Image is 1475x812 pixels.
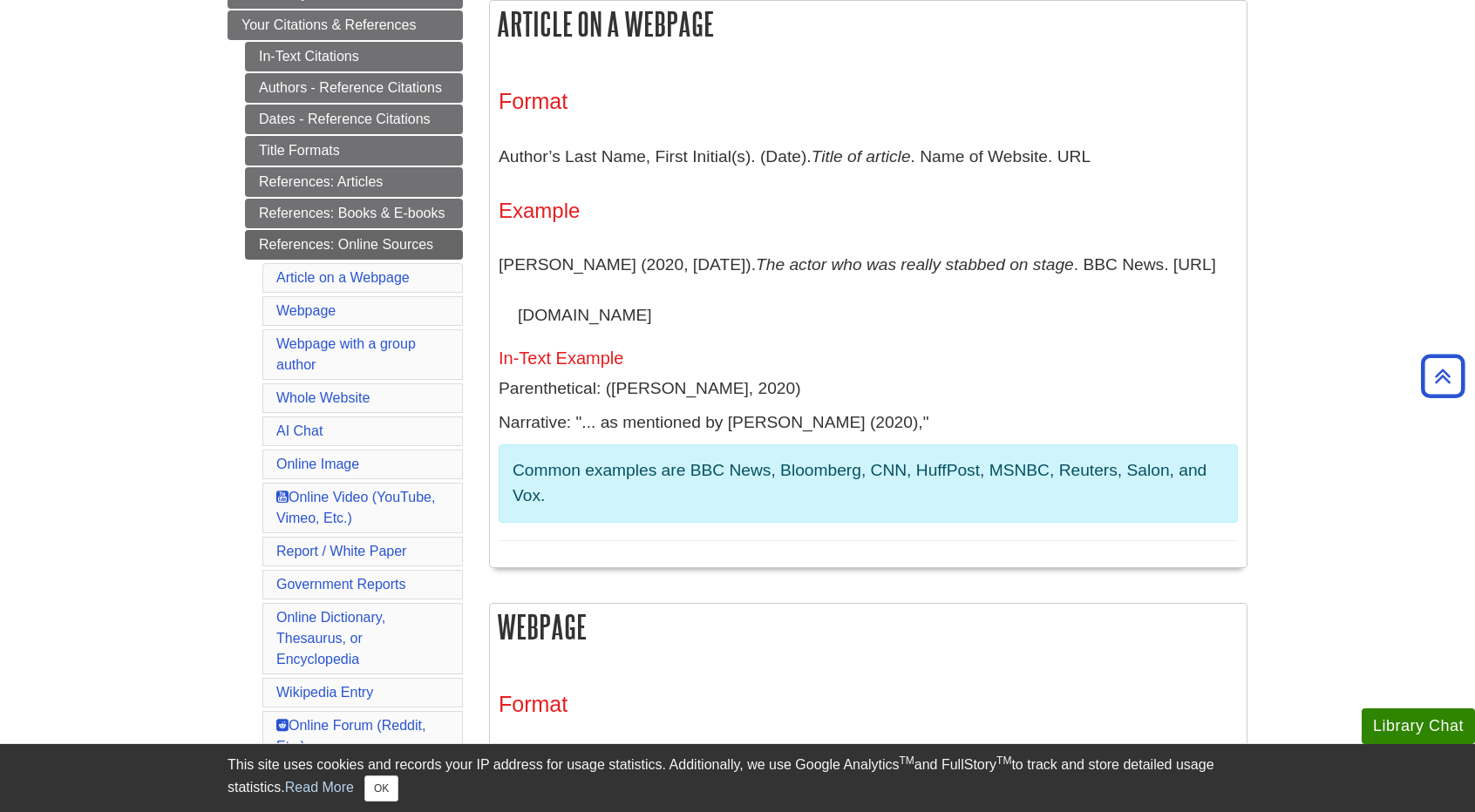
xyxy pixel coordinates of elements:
div: This site uses cookies and records your IP address for usage statistics. Additionally, we use Goo... [228,754,1247,802]
a: Whole Website [276,390,370,405]
a: Wikipedia Entry [276,685,373,700]
a: Back to Top [1415,364,1471,388]
a: Webpage [276,303,336,318]
a: AI Chat [276,423,323,438]
p: Common examples are BBC News, Bloomberg, CNN, HuffPost, MSNBC, Reuters, Salon, and Vox. [513,458,1224,509]
a: References: Online Sources [245,230,463,260]
a: References: Books & E-books [245,199,463,228]
p: Author’s Last Name, First Initial(s). (Date). . Name of Website. URL [499,734,1238,785]
a: Online Video (YouTube, Vimeo, Etc.) [276,490,435,525]
h3: Format [499,89,1238,114]
a: Online Forum (Reddit, Etc.) [276,718,425,754]
p: [PERSON_NAME] (2020, [DATE]). . BBC News. [URL][DOMAIN_NAME] [499,240,1238,340]
sup: TM [899,754,914,767]
a: Read More [285,780,354,795]
p: Narrative: "... as mentioned by [PERSON_NAME] (2020)," [499,410,1238,436]
a: In-Text Citations [245,42,463,71]
button: Close [364,775,398,802]
i: The actor who was really stabbed on stage [756,255,1074,274]
a: Title Formats [245,136,463,166]
a: Authors - Reference Citations [245,73,463,103]
a: Online Dictionary, Thesaurus, or Encyclopedia [276,610,385,667]
a: Dates - Reference Citations [245,105,463,134]
h3: Format [499,692,1238,717]
a: Article on a Webpage [276,270,410,285]
p: Parenthetical: ([PERSON_NAME], 2020) [499,376,1238,402]
sup: TM [996,754,1011,767]
h2: Article on a Webpage [490,1,1247,47]
span: Your Citations & References [241,17,416,32]
button: Library Chat [1362,708,1475,744]
h4: Example [499,200,1238,222]
i: Title of article [812,147,911,166]
a: References: Articles [245,167,463,197]
a: Your Citations & References [228,10,463,40]
a: Webpage with a group author [276,336,416,372]
a: Online Image [276,457,359,471]
h5: In-Text Example [499,348,1238,368]
p: Author’s Last Name, First Initial(s). (Date). . Name of Website. URL [499,132,1238,182]
h2: Webpage [490,604,1247,650]
a: Report / White Paper [276,544,406,558]
a: Government Reports [276,577,406,592]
